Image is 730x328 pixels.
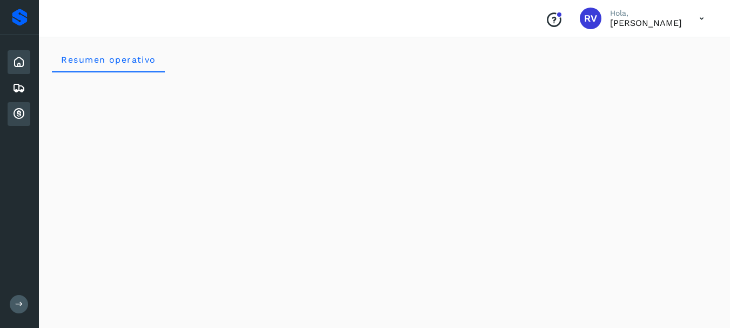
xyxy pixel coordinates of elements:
[8,102,30,126] div: Cuentas por cobrar
[8,50,30,74] div: Inicio
[61,55,156,65] span: Resumen operativo
[8,76,30,100] div: Embarques
[610,9,682,18] p: Hola,
[610,18,682,28] p: RODRIGO VELAZQUEZ ALMEYDA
